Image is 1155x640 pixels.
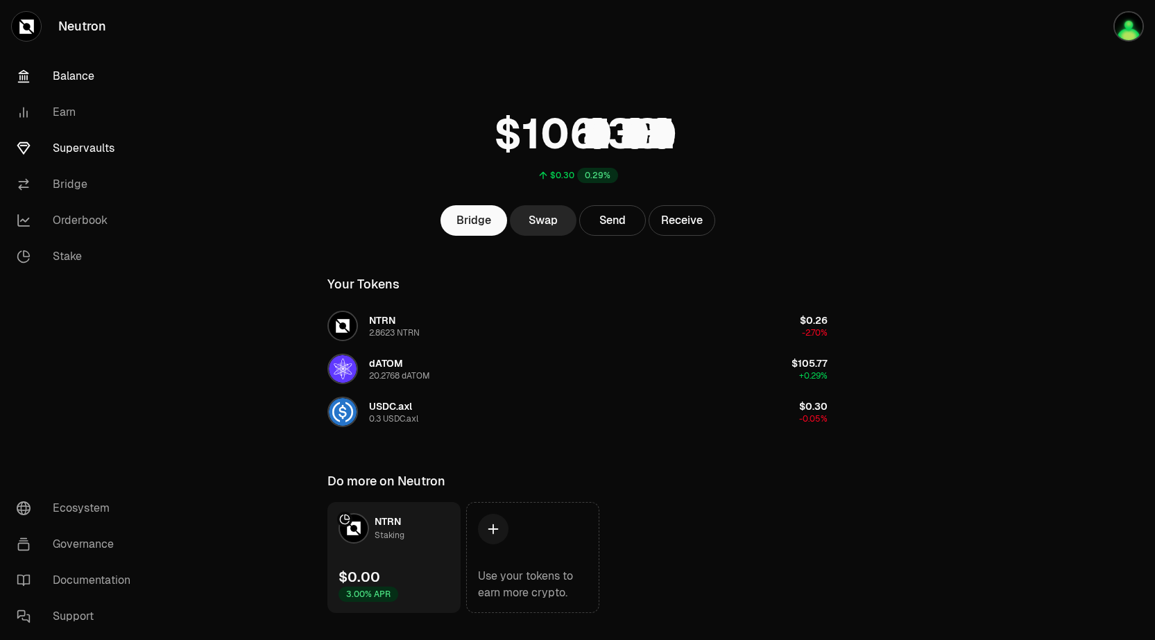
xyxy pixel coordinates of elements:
[319,348,836,390] button: dATOM LogodATOM20.2768 dATOM$105.77+0.29%
[327,502,461,613] a: NTRN LogoNTRNStaking$0.003.00% APR
[6,598,150,634] a: Support
[327,275,400,294] div: Your Tokens
[327,472,445,491] div: Do more on Neutron
[369,370,430,381] div: 20.2768 dATOM
[440,205,507,236] a: Bridge
[6,130,150,166] a: Supervaults
[6,202,150,239] a: Orderbook
[339,587,398,602] div: 3.00% APR
[800,314,828,327] span: $0.26
[799,400,828,413] span: $0.30
[1113,11,1144,42] img: Cosmos Kep 1
[792,357,828,370] span: $105.77
[6,239,150,275] a: Stake
[799,370,828,381] span: +0.29%
[577,168,618,183] div: 0.29%
[6,94,150,130] a: Earn
[799,413,828,424] span: -0.05%
[6,526,150,562] a: Governance
[319,391,836,433] button: USDC.axl LogoUSDC.axl0.3 USDC.axl$0.30-0.05%
[369,357,403,370] span: dATOM
[649,205,715,236] button: Receive
[319,305,836,347] button: NTRN LogoNTRN2.8623 NTRN$0.26-2.70%
[478,568,588,601] div: Use your tokens to earn more crypto.
[369,327,420,338] div: 2.8623 NTRN
[369,400,412,413] span: USDC.axl
[466,502,599,613] a: Use your tokens to earn more crypto.
[375,528,404,542] div: Staking
[6,490,150,526] a: Ecosystem
[329,398,357,426] img: USDC.axl Logo
[340,514,368,542] img: NTRN Logo
[579,205,646,236] button: Send
[369,314,395,327] span: NTRN
[369,413,418,424] div: 0.3 USDC.axl
[329,355,357,383] img: dATOM Logo
[339,567,380,587] div: $0.00
[802,327,828,338] span: -2.70%
[550,170,574,181] div: $0.30
[6,562,150,598] a: Documentation
[329,312,357,340] img: NTRN Logo
[375,515,401,528] span: NTRN
[6,58,150,94] a: Balance
[510,205,576,236] a: Swap
[6,166,150,202] a: Bridge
